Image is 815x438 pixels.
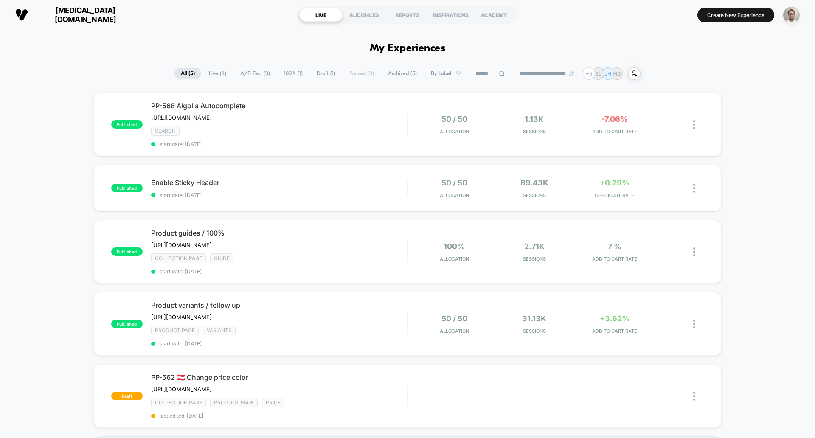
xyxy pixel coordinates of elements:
span: 50 / 50 [441,314,467,323]
span: ADD TO CART RATE [576,256,652,262]
span: ADD TO CART RATE [576,129,652,135]
div: INSPIRATIONS [429,8,472,22]
span: Sessions [497,328,573,334]
span: 7 % [608,242,621,251]
img: close [693,392,695,401]
span: COLLECTION PAGE [151,398,206,407]
span: A/B Test ( 3 ) [234,68,276,79]
p: HG [613,70,621,77]
span: 1.13k [525,115,544,124]
span: Allocation [440,328,469,334]
span: 100% ( 1 ) [278,68,309,79]
span: VARIANTS [203,326,236,335]
span: COLLECTION PAGE [151,253,206,263]
span: 100% [444,242,465,251]
div: + 5 [583,67,595,80]
span: product page [210,398,258,407]
p: BL [595,70,601,77]
span: published [111,320,143,328]
span: Sessions [497,192,573,198]
span: start date: [DATE] [151,340,407,347]
span: [URL][DOMAIN_NAME] [151,386,212,393]
img: ppic [783,7,800,23]
span: All ( 5 ) [174,68,201,79]
img: close [693,247,695,256]
span: Sessions [497,129,573,135]
span: [URL][DOMAIN_NAME] [151,314,212,320]
button: [MEDICAL_DATA][DOMAIN_NAME] [13,6,139,24]
span: GUIDE [210,253,233,263]
span: -7.06% [601,115,628,124]
span: draft [111,392,143,400]
img: close [693,120,695,129]
span: PP-562 🇦🇹 Change price color [151,373,407,382]
img: close [693,184,695,193]
span: Allocation [440,192,469,198]
span: last edited: [DATE] [151,413,407,419]
p: LH [604,70,611,77]
span: ADD TO CART RATE [576,328,652,334]
span: published [111,247,143,256]
span: Archived ( 5 ) [382,68,423,79]
span: Product variants / follow up [151,301,407,309]
span: [URL][DOMAIN_NAME] [151,241,212,248]
span: 2.71k [524,242,545,251]
img: close [693,320,695,328]
span: start date: [DATE] [151,192,407,198]
div: LIVE [299,8,343,22]
span: +3.62% [600,314,630,323]
span: Live ( 4 ) [202,68,233,79]
span: start date: [DATE] [151,141,407,147]
span: [MEDICAL_DATA][DOMAIN_NAME] [34,6,136,24]
span: Allocation [440,256,469,262]
span: PP-568 Algolia Autocomplete [151,101,407,110]
span: Product guides / 100% [151,229,407,237]
span: By Label [431,70,451,77]
span: [URL][DOMAIN_NAME] [151,114,212,121]
button: Create New Experience [697,8,774,22]
span: CHECKOUT RATE [576,192,652,198]
span: Enable Sticky Header [151,178,407,187]
span: SEARCH [151,126,180,136]
span: +0.29% [600,178,630,187]
div: REPORTS [386,8,429,22]
img: end [569,71,574,76]
span: Allocation [440,129,469,135]
h1: My Experiences [370,42,446,55]
span: published [111,184,143,192]
button: ppic [781,6,802,24]
span: start date: [DATE] [151,268,407,275]
span: 50 / 50 [441,115,467,124]
span: Sessions [497,256,573,262]
span: 50 / 50 [441,178,467,187]
span: 89.43k [520,178,548,187]
span: 31.13k [522,314,546,323]
span: PRICE [262,398,284,407]
img: Visually logo [15,8,28,21]
div: AUDIENCES [343,8,386,22]
span: product page [151,326,199,335]
span: Draft ( 1 ) [310,68,342,79]
div: ACADEMY [472,8,516,22]
span: published [111,120,143,129]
